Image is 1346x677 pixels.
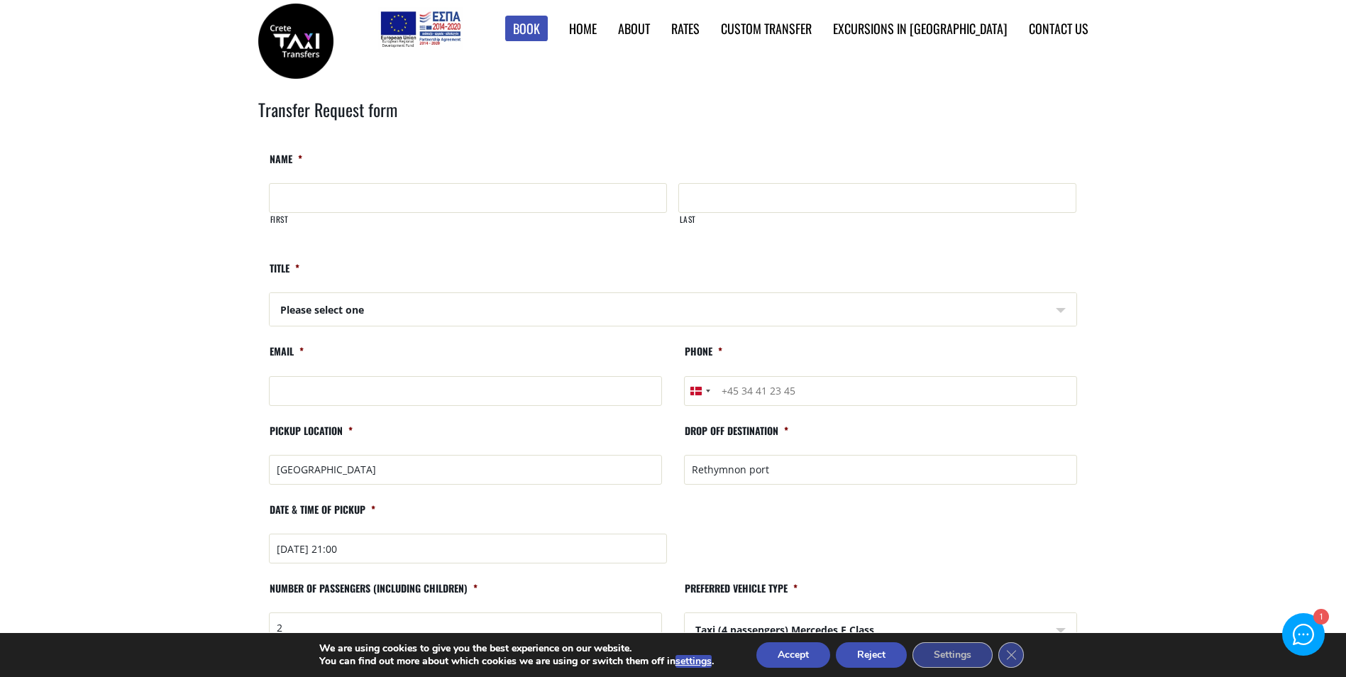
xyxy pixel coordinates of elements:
button: Accept [756,642,830,668]
a: Home [569,19,597,38]
button: Settings [912,642,993,668]
a: About [618,19,650,38]
label: First [270,214,667,237]
label: Pickup location [269,424,353,449]
label: Number of passengers (including children) [269,582,478,607]
label: Last [679,214,1076,237]
a: Contact us [1029,19,1088,38]
h2: Transfer Request form [258,97,1088,141]
p: You can find out more about which cookies we are using or switch them off in . [319,655,714,668]
a: Rates [671,19,700,38]
label: Title [269,262,299,287]
button: Reject [836,642,907,668]
label: Preferred vehicle type [684,582,798,607]
div: 1 [1313,610,1328,625]
span: Taxi (4 passengers) Mercedes E Class [685,613,1076,647]
a: Crete Taxi Transfers | Crete Taxi Transfers search results | Crete Taxi Transfers [258,32,333,47]
button: Selected country [685,377,715,405]
label: Drop off destination [684,424,788,449]
input: +45 34 41 23 45 [684,376,1077,406]
p: We are using cookies to give you the best experience on our website. [319,642,714,655]
label: Phone [684,345,722,370]
a: Excursions in [GEOGRAPHIC_DATA] [833,19,1008,38]
a: Custom Transfer [721,19,812,38]
button: settings [675,655,712,668]
a: Book [505,16,548,42]
button: Close GDPR Cookie Banner [998,642,1024,668]
img: e-bannersEUERDF180X90.jpg [378,7,463,50]
img: Crete Taxi Transfers | Crete Taxi Transfers search results | Crete Taxi Transfers [258,4,333,79]
label: Email [269,345,304,370]
label: Name [269,153,302,177]
label: Date & time of pickup [269,503,375,528]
